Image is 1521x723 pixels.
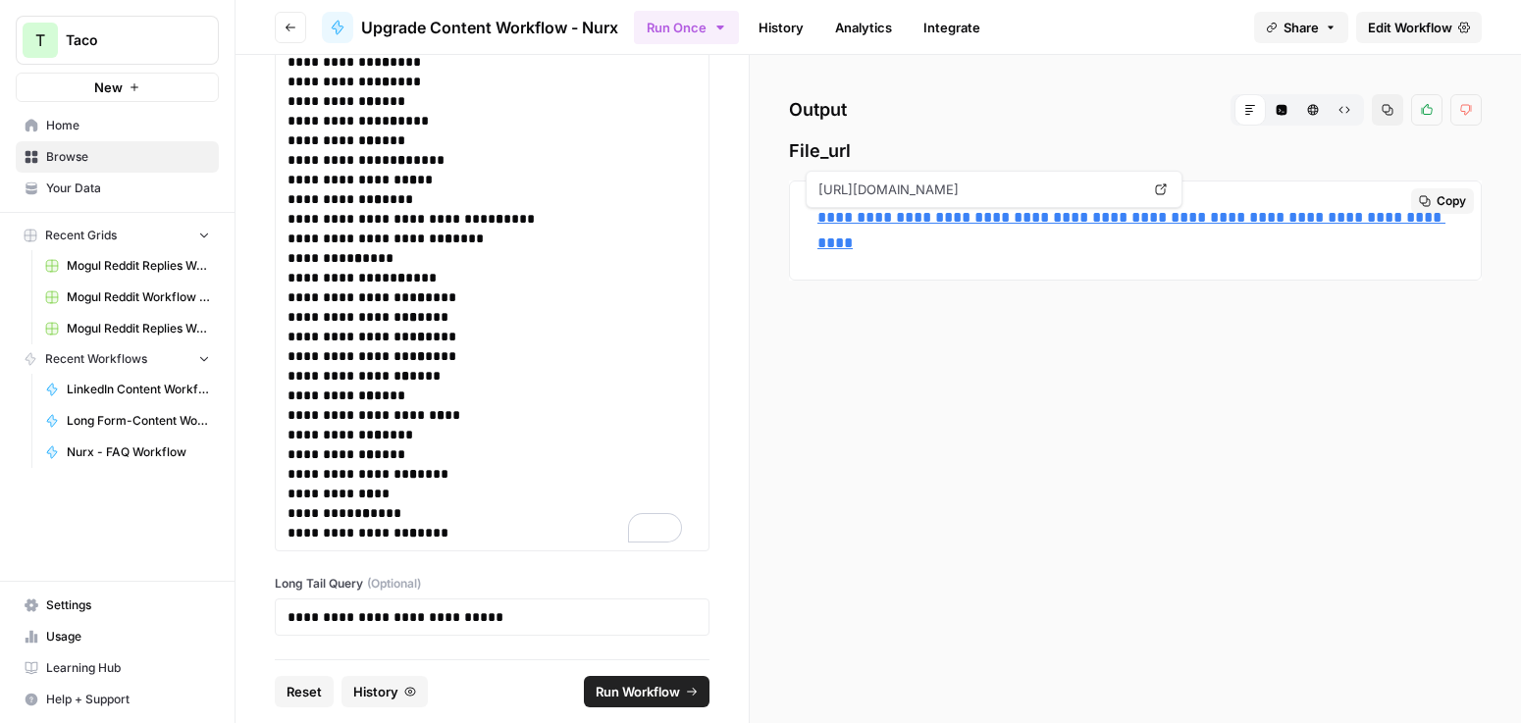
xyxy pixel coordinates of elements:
span: Help + Support [46,691,210,708]
a: Upgrade Content Workflow - Nurx [322,12,618,43]
button: Run Once [634,11,739,44]
a: Integrate [912,12,992,43]
h2: Output [789,94,1482,126]
span: New [94,77,123,97]
span: Nurx - FAQ Workflow [67,443,210,461]
span: File_url [789,137,1482,165]
button: Copy [1411,188,1474,214]
a: Mogul Reddit Replies Workflow Grid [36,250,219,282]
button: New [16,73,219,102]
button: History [341,676,428,707]
a: Learning Hub [16,652,219,684]
a: Your Data [16,173,219,204]
button: Reset [275,676,334,707]
button: Workspace: Taco [16,16,219,65]
span: Mogul Reddit Replies Workflow Grid (1) [67,320,210,337]
a: Home [16,110,219,141]
label: Long Tail Query [275,575,709,593]
span: Edit Workflow [1368,18,1452,37]
button: Run Workflow [584,676,709,707]
button: Recent Grids [16,221,219,250]
a: Analytics [823,12,904,43]
span: Recent Workflows [45,350,147,368]
a: Nurx - FAQ Workflow [36,437,219,468]
a: Edit Workflow [1356,12,1482,43]
span: Long Form-Content Workflow - AI Clients (New) [67,412,210,430]
span: T [35,28,45,52]
a: Long Form-Content Workflow - AI Clients (New) [36,405,219,437]
span: Learning Hub [46,659,210,677]
span: (Optional) [367,575,421,593]
span: Taco [66,30,184,50]
span: Reset [287,682,322,701]
button: Share [1254,12,1348,43]
span: Share [1284,18,1319,37]
span: Browse [46,148,210,166]
span: Your Data [46,180,210,197]
span: History [353,682,398,701]
span: Mogul Reddit Workflow Grid (1) [67,288,210,306]
span: Settings [46,596,210,614]
span: Recent Grids [45,227,117,244]
span: Upgrade Content Workflow - Nurx [361,16,618,39]
span: Copy [1437,192,1466,210]
span: [URL][DOMAIN_NAME] [814,172,1144,207]
span: Home [46,117,210,134]
a: LinkedIn Content Workflow [36,374,219,405]
button: Help + Support [16,684,219,715]
span: Mogul Reddit Replies Workflow Grid [67,257,210,275]
button: Recent Workflows [16,344,219,374]
a: Mogul Reddit Replies Workflow Grid (1) [36,313,219,344]
a: Usage [16,621,219,652]
a: Mogul Reddit Workflow Grid (1) [36,282,219,313]
span: Run Workflow [596,682,680,701]
a: History [747,12,815,43]
span: Usage [46,628,210,646]
a: Browse [16,141,219,173]
span: LinkedIn Content Workflow [67,381,210,398]
a: Settings [16,590,219,621]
